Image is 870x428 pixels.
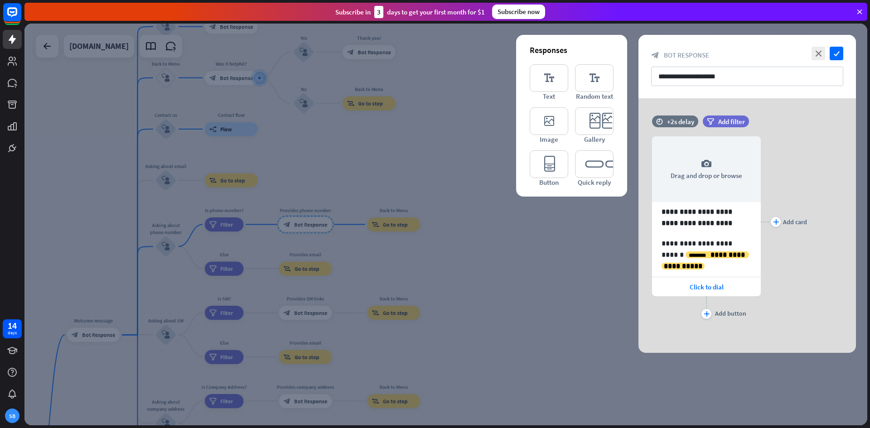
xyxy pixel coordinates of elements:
[335,6,485,18] div: Subscribe in days to get your first month for $1
[492,5,545,19] div: Subscribe now
[5,409,19,423] div: SB
[704,311,710,317] i: plus
[374,6,383,18] div: 3
[8,330,17,336] div: days
[690,283,724,291] span: Click to dial
[701,159,712,169] i: camera
[667,117,694,126] div: +2s delay
[652,136,761,202] div: Drag and drop or browse
[773,219,779,225] i: plus
[830,47,843,60] i: check
[664,51,709,59] span: Bot Response
[715,309,746,317] div: Add button
[656,118,663,125] i: time
[783,218,807,226] div: Add card
[7,4,34,31] button: Open LiveChat chat widget
[8,322,17,330] div: 14
[718,117,745,126] span: Add filter
[707,118,714,125] i: filter
[651,51,659,59] i: block_bot_response
[3,319,22,338] a: 14 days
[812,47,825,60] i: close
